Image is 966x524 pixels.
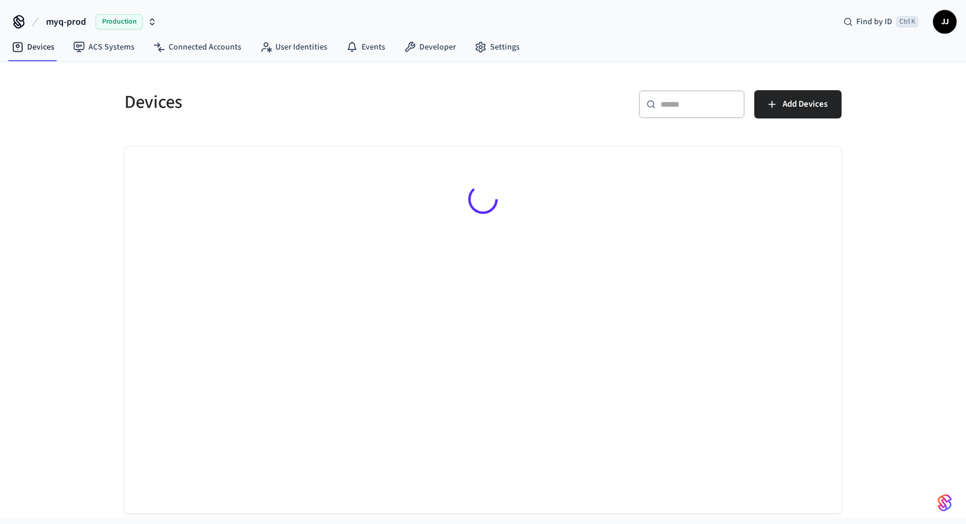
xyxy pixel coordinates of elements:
[934,11,955,32] span: JJ
[933,10,957,34] button: JJ
[64,37,144,58] a: ACS Systems
[754,90,842,118] button: Add Devices
[2,37,64,58] a: Devices
[783,97,827,112] span: Add Devices
[144,37,251,58] a: Connected Accounts
[337,37,395,58] a: Events
[834,11,928,32] div: Find by IDCtrl K
[938,493,952,512] img: SeamLogoGradient.69752ec5.svg
[465,37,529,58] a: Settings
[896,16,919,28] span: Ctrl K
[96,14,143,29] span: Production
[856,16,892,28] span: Find by ID
[124,90,476,114] h5: Devices
[395,37,465,58] a: Developer
[251,37,337,58] a: User Identities
[46,15,86,29] span: myq-prod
